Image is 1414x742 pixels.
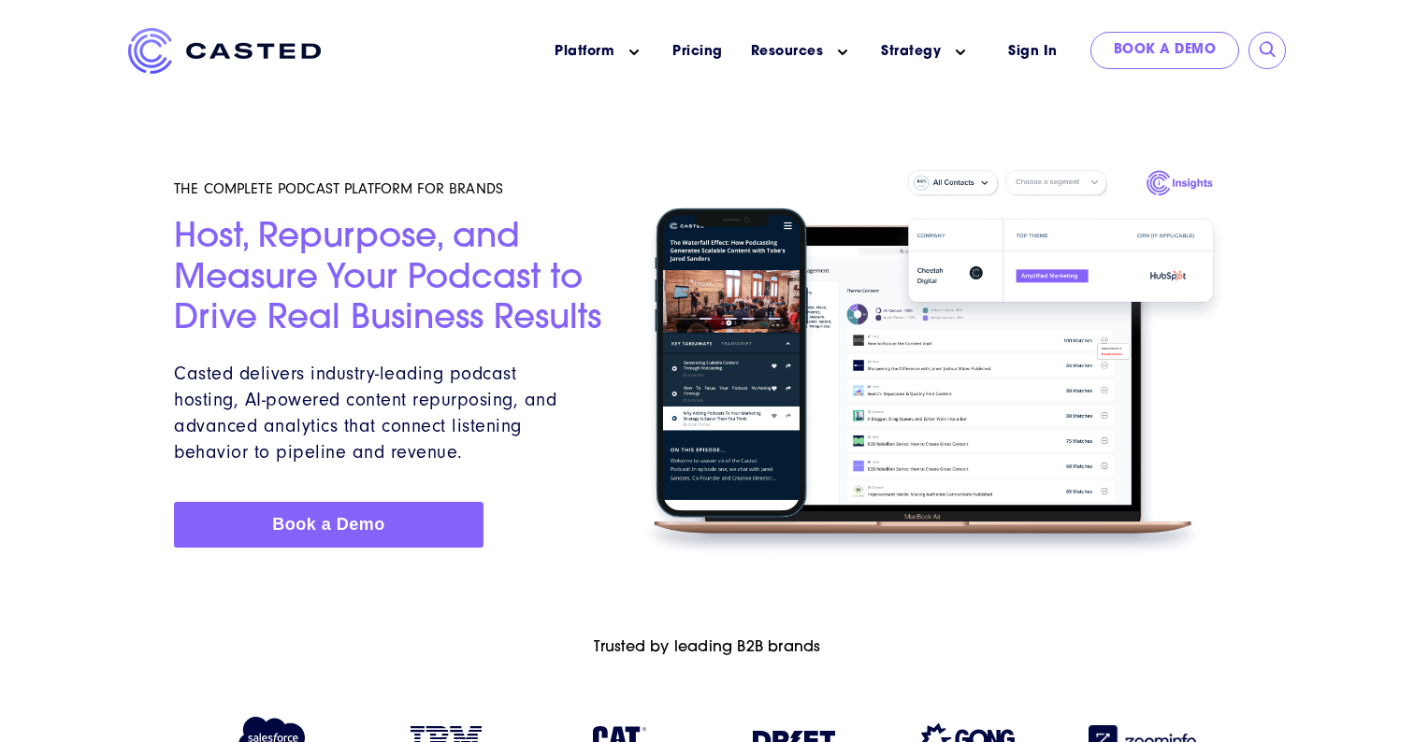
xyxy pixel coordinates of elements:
a: Book a Demo [174,502,483,548]
a: Platform [555,42,614,62]
img: Casted_Logo_Horizontal_FullColor_PUR_BLUE [128,28,321,74]
h2: Host, Repurpose, and Measure Your Podcast to Drive Real Business Results [174,219,605,340]
span: Book a Demo [272,515,385,534]
h6: Trusted by leading B2B brands [174,639,1240,657]
span: Casted delivers industry-leading podcast hosting, AI-powered content repurposing, and advanced an... [174,363,556,463]
nav: Main menu [349,28,985,76]
a: Book a Demo [1090,32,1240,69]
input: Submit [1259,41,1277,60]
img: Homepage Hero [628,161,1240,566]
a: Resources [751,42,824,62]
a: Strategy [881,42,941,62]
h5: THE COMPLETE PODCAST PLATFORM FOR BRANDS [174,179,605,198]
a: Sign In [985,32,1081,72]
a: Pricing [672,42,723,62]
